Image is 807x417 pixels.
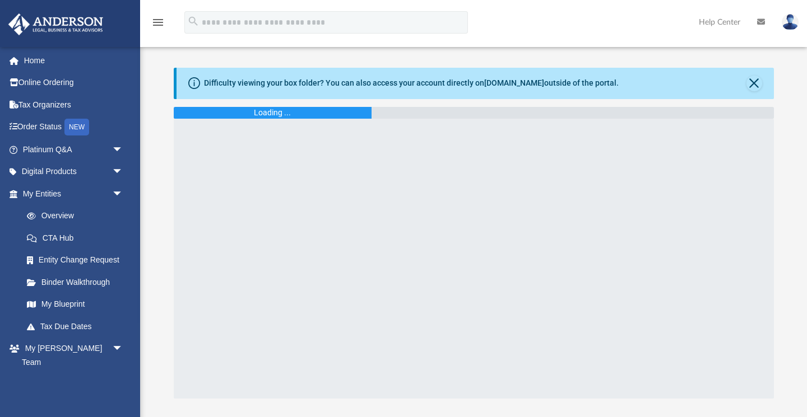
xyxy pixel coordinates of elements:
[151,21,165,29] a: menu
[8,72,140,94] a: Online Ordering
[5,13,106,35] img: Anderson Advisors Platinum Portal
[112,161,134,184] span: arrow_drop_down
[16,249,140,271] a: Entity Change Request
[112,138,134,161] span: arrow_drop_down
[64,119,89,135] div: NEW
[151,16,165,29] i: menu
[16,227,140,249] a: CTA Hub
[16,205,140,227] a: Overview
[8,138,140,161] a: Platinum Q&Aarrow_drop_down
[112,338,134,360] span: arrow_drop_down
[484,78,544,87] a: [DOMAIN_NAME]
[16,293,134,316] a: My Blueprint
[8,338,134,373] a: My [PERSON_NAME] Teamarrow_drop_down
[204,77,619,89] div: Difficulty viewing your box folder? You can also access your account directly on outside of the p...
[8,182,140,205] a: My Entitiesarrow_drop_down
[254,107,291,119] div: Loading ...
[8,93,140,116] a: Tax Organizers
[112,182,134,205] span: arrow_drop_down
[8,49,140,72] a: Home
[8,116,140,139] a: Order StatusNEW
[8,161,140,183] a: Digital Productsarrow_drop_down
[746,76,762,91] button: Close
[187,15,200,27] i: search
[16,271,140,293] a: Binder Walkthrough
[782,14,799,30] img: User Pic
[16,315,140,338] a: Tax Due Dates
